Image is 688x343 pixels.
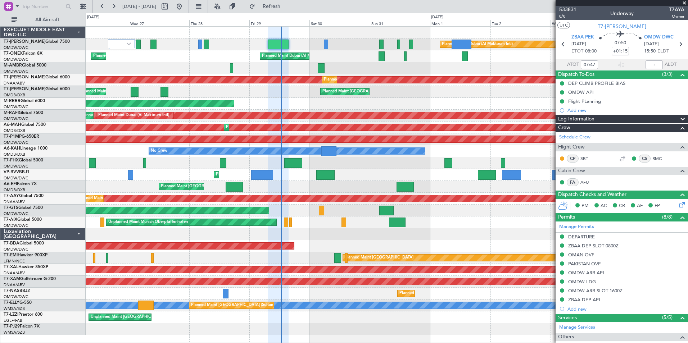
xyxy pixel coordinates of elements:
[4,45,28,50] a: OMDW/DWC
[4,289,30,293] a: T7-NASBBJ2
[4,194,44,198] a: T7-AAYGlobal 7500
[4,247,28,252] a: OMDW/DWC
[598,23,646,30] span: T7-[PERSON_NAME]
[324,74,395,85] div: Planned Maint Dubai (Al Maktoum Intl)
[4,40,70,44] a: T7-[PERSON_NAME]Global 7500
[610,10,634,17] div: Underway
[442,39,513,50] div: Planned Maint Dubai (Al Maktoum Intl)
[4,294,28,299] a: OMDW/DWC
[4,87,70,91] a: T7-[PERSON_NAME]Global 6000
[567,306,684,312] div: Add new
[370,20,430,26] div: Sun 31
[558,213,575,221] span: Permits
[4,330,25,335] a: WMSA/SZB
[568,288,623,294] div: OMDW ARR SLOT 1600Z
[559,324,595,331] a: Manage Services
[4,253,47,257] a: T7-EMIHawker 900XP
[226,122,346,133] div: Planned Maint [GEOGRAPHIC_DATA] ([GEOGRAPHIC_DATA] Intl)
[571,48,583,55] span: ETOT
[4,146,47,151] a: A6-KAHLineage 1000
[4,164,28,169] a: OMDW/DWC
[568,297,600,303] div: ZBAA DEP API
[581,60,598,69] input: --:--
[431,14,443,20] div: [DATE]
[257,4,287,9] span: Refresh
[4,282,25,288] a: DNAA/ABV
[69,20,129,26] div: Tue 26
[585,48,597,55] span: 08:00
[4,111,19,115] span: M-RAFI
[4,182,17,186] span: A6-EFI
[4,241,44,246] a: T7-BDAGlobal 5000
[246,1,289,12] button: Refresh
[4,306,25,311] a: WMSA/SZB
[4,111,43,115] a: M-RAFIGlobal 7500
[619,202,625,210] span: CR
[4,158,43,163] a: T7-FHXGlobal 5000
[127,42,131,45] img: arrow-gray.svg
[4,134,39,139] a: T7-P1MPG-650ER
[557,22,570,28] button: UTC
[4,259,25,264] a: LFMN/NCE
[129,20,189,26] div: Wed 27
[655,202,660,210] span: FP
[559,223,594,230] a: Manage Permits
[615,40,626,47] span: 07:50
[4,324,20,329] span: T7-PJ29
[4,170,30,174] a: VP-BVVBBJ1
[568,252,594,258] div: OMAN OVF
[568,261,601,267] div: PAKISTAN OVF
[581,202,589,210] span: PM
[322,86,443,97] div: Planned Maint [GEOGRAPHIC_DATA] ([GEOGRAPHIC_DATA] Intl)
[4,223,28,228] a: OMDW/DWC
[4,116,28,122] a: OMDW/DWC
[558,191,626,199] span: Dispatch Checks and Weather
[93,51,164,61] div: Planned Maint Dubai (Al Maktoum Intl)
[568,243,619,249] div: ZBAA DEP SLOT 0800Z
[568,270,604,276] div: OMDW ARR API
[4,312,42,317] a: T7-LZZIPraetor 600
[558,70,594,79] span: Dispatch To-Dos
[4,104,28,110] a: OMDW/DWC
[4,134,22,139] span: T7-P1MP
[644,41,659,48] span: [DATE]
[161,181,281,192] div: Planned Maint [GEOGRAPHIC_DATA] ([GEOGRAPHIC_DATA] Intl)
[4,128,25,133] a: OMDB/DXB
[4,218,17,222] span: T7-AIX
[4,99,21,103] span: M-RRRR
[490,20,551,26] div: Tue 2
[568,234,595,240] div: DEPARTURE
[601,202,607,210] span: AC
[568,98,601,104] div: Flight PLanning
[216,169,287,180] div: Planned Maint Dubai (Al Maktoum Intl)
[8,14,78,26] button: All Aircraft
[571,34,594,41] span: ZBAA PEK
[568,80,625,86] div: DEP CLIMB PROFILE BIAS
[669,6,684,13] span: T7AYA
[4,170,19,174] span: VP-BVV
[191,300,359,311] div: Planned Maint [GEOGRAPHIC_DATA] (Sultan [PERSON_NAME] [PERSON_NAME] - Subang)
[430,20,490,26] div: Mon 1
[4,218,42,222] a: T7-AIXGlobal 5000
[567,155,579,163] div: CP
[4,289,19,293] span: T7-NAS
[4,81,25,86] a: DNAA/ABV
[662,70,673,78] span: (3/3)
[4,51,42,56] a: T7-ONEXFalcon 8X
[309,20,370,26] div: Sat 30
[345,252,413,263] div: Planned Maint [GEOGRAPHIC_DATA]
[4,69,28,74] a: OMDW/DWC
[568,89,594,95] div: OMDW API
[4,63,22,68] span: M-AMBR
[4,123,21,127] span: A6-MAH
[646,60,663,69] input: --:--
[567,107,684,113] div: Add new
[22,1,63,12] input: Trip Number
[4,40,45,44] span: T7-[PERSON_NAME]
[4,199,25,205] a: DNAA/ABV
[558,143,585,151] span: Flight Crew
[4,57,28,62] a: OMDW/DWC
[4,140,28,145] a: OMDW/DWC
[19,17,76,22] span: All Aircraft
[108,217,188,228] div: Unplanned Maint Munich Oberpfaffenhofen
